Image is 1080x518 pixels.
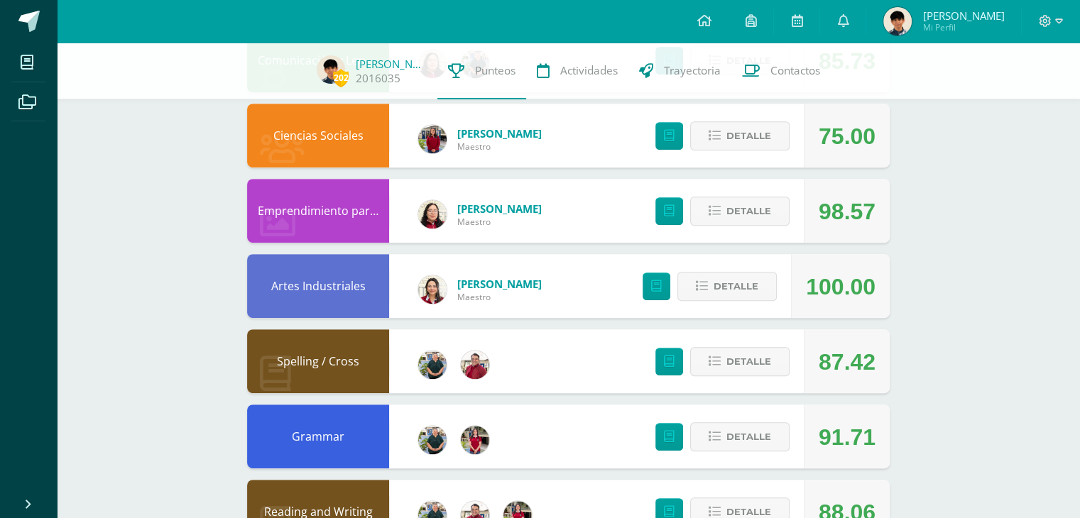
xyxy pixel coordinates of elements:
[356,57,427,71] a: [PERSON_NAME]
[726,424,771,450] span: Detalle
[356,71,400,86] a: 2016035
[819,405,876,469] div: 91.71
[628,43,731,99] a: Trayectoria
[247,179,389,243] div: Emprendimiento para la productividad
[333,69,349,87] span: 202
[418,200,447,228] img: c6b4b3f06f981deac34ce0a071b61492.png
[418,426,447,454] img: d3b263647c2d686994e508e2c9b90e59.png
[819,330,876,394] div: 87.42
[690,422,790,451] button: Detalle
[819,180,876,243] div: 98.57
[461,351,489,379] img: 4433c8ec4d0dcbe293dd19cfa8535420.png
[437,43,526,99] a: Punteos
[457,202,542,216] a: [PERSON_NAME]
[475,63,516,78] span: Punteos
[819,104,876,168] div: 75.00
[677,272,777,301] button: Detalle
[664,63,721,78] span: Trayectoria
[461,426,489,454] img: ea60e6a584bd98fae00485d881ebfd6b.png
[247,404,389,468] div: Grammar
[457,140,542,153] span: Maestro
[726,123,771,149] span: Detalle
[726,348,771,375] span: Detalle
[714,273,758,299] span: Detalle
[247,254,389,318] div: Artes Industriales
[883,7,912,35] img: f76073ca312b03dd87f23b6b364bf11e.png
[457,216,542,228] span: Maestro
[418,351,447,379] img: d3b263647c2d686994e508e2c9b90e59.png
[457,277,542,291] a: [PERSON_NAME]
[770,63,820,78] span: Contactos
[690,347,790,376] button: Detalle
[922,9,1004,23] span: [PERSON_NAME]
[726,198,771,224] span: Detalle
[690,197,790,226] button: Detalle
[247,104,389,167] div: Ciencias Sociales
[457,126,542,140] a: [PERSON_NAME]
[526,43,628,99] a: Actividades
[806,255,876,319] div: 100.00
[418,275,447,304] img: 08cdfe488ee6e762f49c3a355c2599e7.png
[317,55,345,84] img: f76073ca312b03dd87f23b6b364bf11e.png
[560,63,618,78] span: Actividades
[731,43,831,99] a: Contactos
[247,329,389,393] div: Spelling / Cross
[690,121,790,150] button: Detalle
[457,291,542,303] span: Maestro
[922,21,1004,33] span: Mi Perfil
[418,125,447,153] img: e1f0730b59be0d440f55fb027c9eff26.png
